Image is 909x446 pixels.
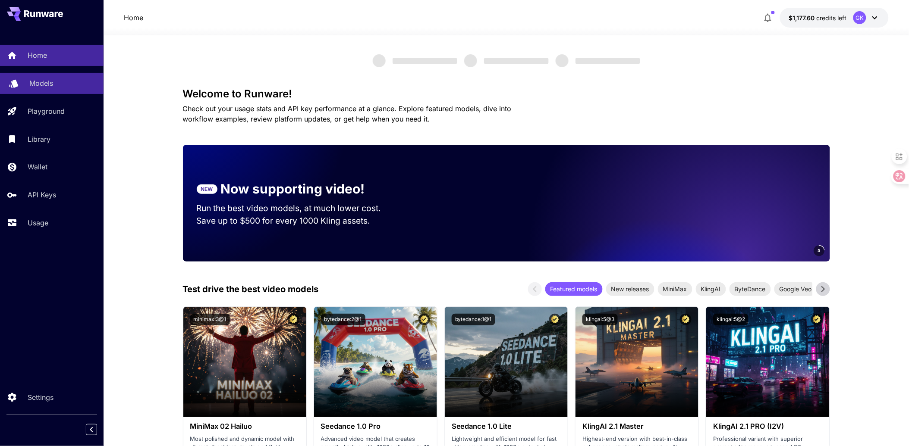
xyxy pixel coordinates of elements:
p: Save up to $500 for every 1000 Kling assets. [197,215,398,227]
button: Certified Model – Vetted for best performance and includes a commercial license. [549,314,561,325]
button: Collapse sidebar [86,424,97,435]
span: Featured models [545,284,603,293]
p: Home [28,50,47,60]
div: GK [853,11,866,24]
p: Now supporting video! [221,179,365,199]
span: Check out your usage stats and API key performance at a glance. Explore featured models, dive int... [183,104,512,123]
button: bytedance:1@1 [452,314,495,325]
button: klingai:5@2 [713,314,749,325]
span: KlingAI [696,284,726,293]
button: klingai:5@3 [582,314,618,325]
img: alt [576,307,698,417]
h3: Seedance 1.0 Pro [321,422,430,430]
button: Certified Model – Vetted for best performance and includes a commercial license. [680,314,692,325]
div: Google Veo [774,282,817,296]
div: ByteDance [730,282,771,296]
span: ByteDance [730,284,771,293]
h3: KlingAI 2.1 PRO (I2V) [713,422,822,430]
div: KlingAI [696,282,726,296]
button: $1,177.60233GK [780,8,889,28]
p: Wallet [28,162,47,172]
span: Google Veo [774,284,817,293]
h3: Seedance 1.0 Lite [452,422,561,430]
button: Certified Model – Vetted for best performance and includes a commercial license. [288,314,299,325]
div: Featured models [545,282,603,296]
p: Settings [28,392,53,402]
p: Library [28,134,50,144]
h3: Welcome to Runware! [183,88,830,100]
span: MiniMax [658,284,692,293]
div: $1,177.60233 [789,13,846,22]
p: Test drive the best video models [183,283,319,296]
h3: KlingAI 2.1 Master [582,422,692,430]
img: alt [183,307,306,417]
p: NEW [201,185,213,193]
button: bytedance:2@1 [321,314,365,325]
span: $1,177.60 [789,14,816,22]
img: alt [445,307,568,417]
p: Run the best video models, at much lower cost. [197,202,398,215]
button: minimax:3@1 [190,314,230,325]
p: Playground [28,106,65,116]
div: Collapse sidebar [92,422,104,437]
div: MiniMax [658,282,692,296]
span: New releases [606,284,654,293]
p: API Keys [28,190,56,200]
button: Certified Model – Vetted for best performance and includes a commercial license. [418,314,430,325]
nav: breadcrumb [124,12,143,23]
button: Certified Model – Vetted for best performance and includes a commercial license. [811,314,823,325]
img: alt [706,307,829,417]
p: Usage [28,218,48,228]
span: credits left [816,14,846,22]
a: Home [124,12,143,23]
h3: MiniMax 02 Hailuo [190,422,299,430]
span: 5 [818,247,821,254]
div: New releases [606,282,654,296]
img: alt [314,307,437,417]
p: Models [29,78,53,88]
